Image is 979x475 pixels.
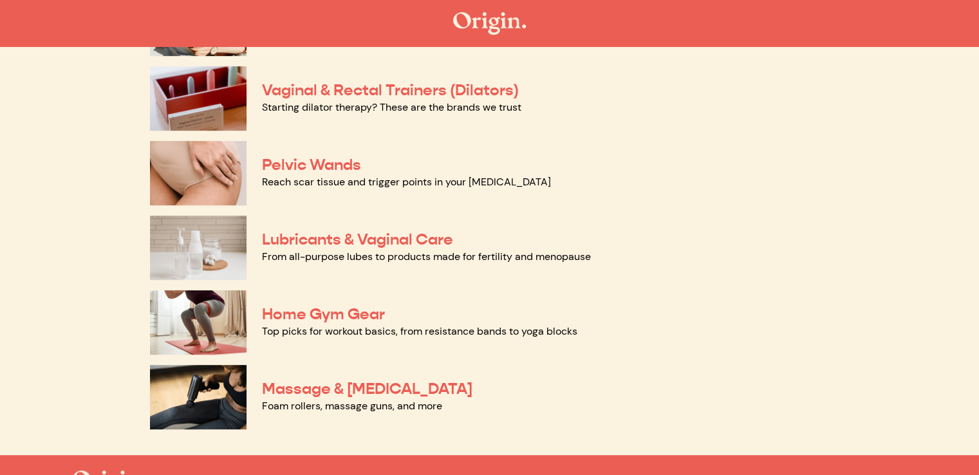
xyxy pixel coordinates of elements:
[262,324,577,338] a: Top picks for workout basics, from resistance bands to yoga blocks
[150,141,247,205] img: Pelvic Wands
[150,290,247,355] img: Home Gym Gear
[150,365,247,429] img: Massage & Myofascial Release
[262,100,521,114] a: Starting dilator therapy? These are the brands we trust
[453,12,526,35] img: The Origin Shop
[150,216,247,280] img: Lubricants & Vaginal Care
[262,230,453,249] a: Lubricants & Vaginal Care
[262,175,551,189] a: Reach scar tissue and trigger points in your [MEDICAL_DATA]
[150,66,247,131] img: Vaginal & Rectal Trainers (Dilators)
[262,80,519,100] a: Vaginal & Rectal Trainers (Dilators)
[262,399,442,413] a: Foam rollers, massage guns, and more
[262,155,361,174] a: Pelvic Wands
[262,379,472,398] a: Massage & [MEDICAL_DATA]
[262,304,385,324] a: Home Gym Gear
[262,250,591,263] a: From all-purpose lubes to products made for fertility and menopause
